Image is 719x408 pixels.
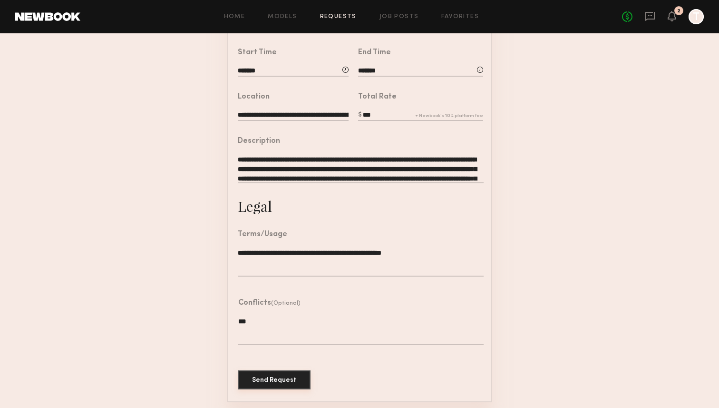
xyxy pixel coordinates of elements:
[271,300,301,306] span: (Optional)
[268,14,297,20] a: Models
[238,93,270,101] div: Location
[238,370,311,389] button: Send Request
[238,299,301,307] header: Conflicts
[224,14,245,20] a: Home
[441,14,479,20] a: Favorites
[689,9,704,24] a: T
[238,138,280,145] div: Description
[320,14,357,20] a: Requests
[358,93,397,101] div: Total Rate
[238,49,277,57] div: Start Time
[358,49,391,57] div: End Time
[238,231,287,239] div: Terms/Usage
[238,197,272,216] div: Legal
[677,9,680,14] div: 2
[379,14,419,20] a: Job Posts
